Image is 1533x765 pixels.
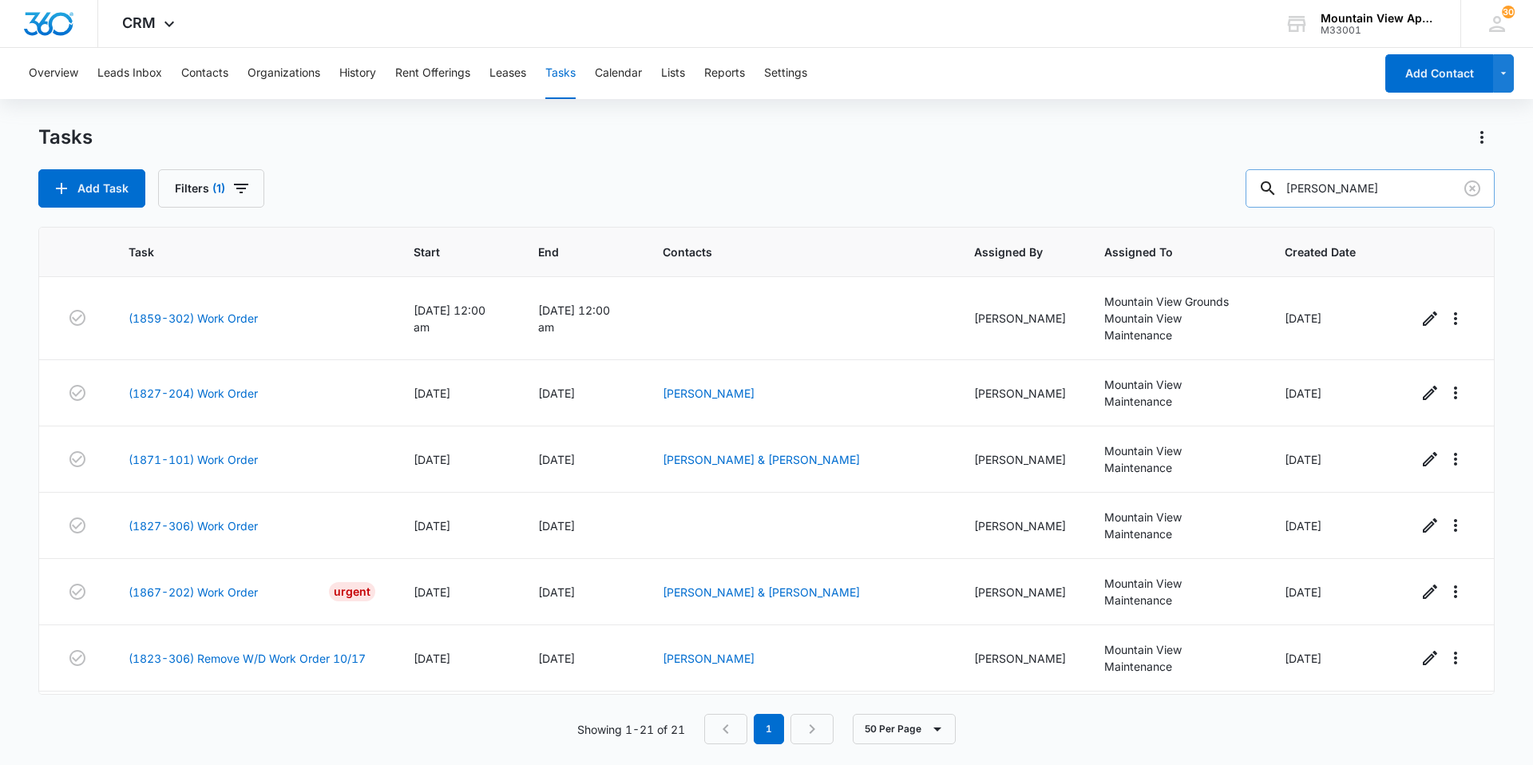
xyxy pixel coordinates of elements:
[663,386,755,400] a: [PERSON_NAME]
[129,517,258,534] a: (1827-306) Work Order
[129,451,258,468] a: (1871-101) Work Order
[853,714,956,744] button: 50 Per Page
[129,310,258,327] a: (1859-302) Work Order
[663,453,860,466] a: [PERSON_NAME] & [PERSON_NAME]
[1285,652,1321,665] span: [DATE]
[1502,6,1515,18] span: 30
[122,14,156,31] span: CRM
[395,48,470,99] button: Rent Offerings
[97,48,162,99] button: Leads Inbox
[974,310,1066,327] div: [PERSON_NAME]
[545,48,576,99] button: Tasks
[1104,509,1246,542] div: Mountain View Maintenance
[538,386,575,400] span: [DATE]
[764,48,807,99] button: Settings
[1104,310,1246,343] div: Mountain View Maintenance
[414,386,450,400] span: [DATE]
[1460,176,1485,201] button: Clear
[538,244,600,260] span: End
[329,582,375,601] div: Urgent
[974,517,1066,534] div: [PERSON_NAME]
[1285,453,1321,466] span: [DATE]
[704,714,834,744] nav: Pagination
[489,48,526,99] button: Leases
[974,244,1043,260] span: Assigned By
[181,48,228,99] button: Contacts
[538,652,575,665] span: [DATE]
[661,48,685,99] button: Lists
[414,519,450,533] span: [DATE]
[663,585,860,599] a: [PERSON_NAME] & [PERSON_NAME]
[1285,519,1321,533] span: [DATE]
[974,385,1066,402] div: [PERSON_NAME]
[29,48,78,99] button: Overview
[1104,376,1246,410] div: Mountain View Maintenance
[38,125,93,149] h1: Tasks
[663,652,755,665] a: [PERSON_NAME]
[129,584,258,601] a: (1867-202) Work Order
[663,244,913,260] span: Contacts
[414,244,477,260] span: Start
[1285,386,1321,400] span: [DATE]
[1246,169,1495,208] input: Search Tasks
[754,714,784,744] em: 1
[974,451,1066,468] div: [PERSON_NAME]
[248,48,320,99] button: Organizations
[1104,293,1246,310] div: Mountain View Grounds
[158,169,264,208] button: Filters(1)
[414,303,485,334] span: [DATE] 12:00 am
[212,183,225,194] span: (1)
[414,585,450,599] span: [DATE]
[1321,25,1437,36] div: account id
[1104,575,1246,608] div: Mountain View Maintenance
[974,584,1066,601] div: [PERSON_NAME]
[1104,442,1246,476] div: Mountain View Maintenance
[339,48,376,99] button: History
[1285,585,1321,599] span: [DATE]
[414,453,450,466] span: [DATE]
[538,585,575,599] span: [DATE]
[1285,244,1356,260] span: Created Date
[704,48,745,99] button: Reports
[38,169,145,208] button: Add Task
[595,48,642,99] button: Calendar
[1285,311,1321,325] span: [DATE]
[974,650,1066,667] div: [PERSON_NAME]
[1502,6,1515,18] div: notifications count
[414,652,450,665] span: [DATE]
[1321,12,1437,25] div: account name
[1469,125,1495,150] button: Actions
[129,650,366,667] a: (1823-306) Remove W/D Work Order 10/17
[538,303,610,334] span: [DATE] 12:00 am
[538,519,575,533] span: [DATE]
[129,244,352,260] span: Task
[1104,244,1223,260] span: Assigned To
[1104,641,1246,675] div: Mountain View Maintenance
[577,721,685,738] p: Showing 1-21 of 21
[129,385,258,402] a: (1827-204) Work Order
[538,453,575,466] span: [DATE]
[1385,54,1493,93] button: Add Contact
